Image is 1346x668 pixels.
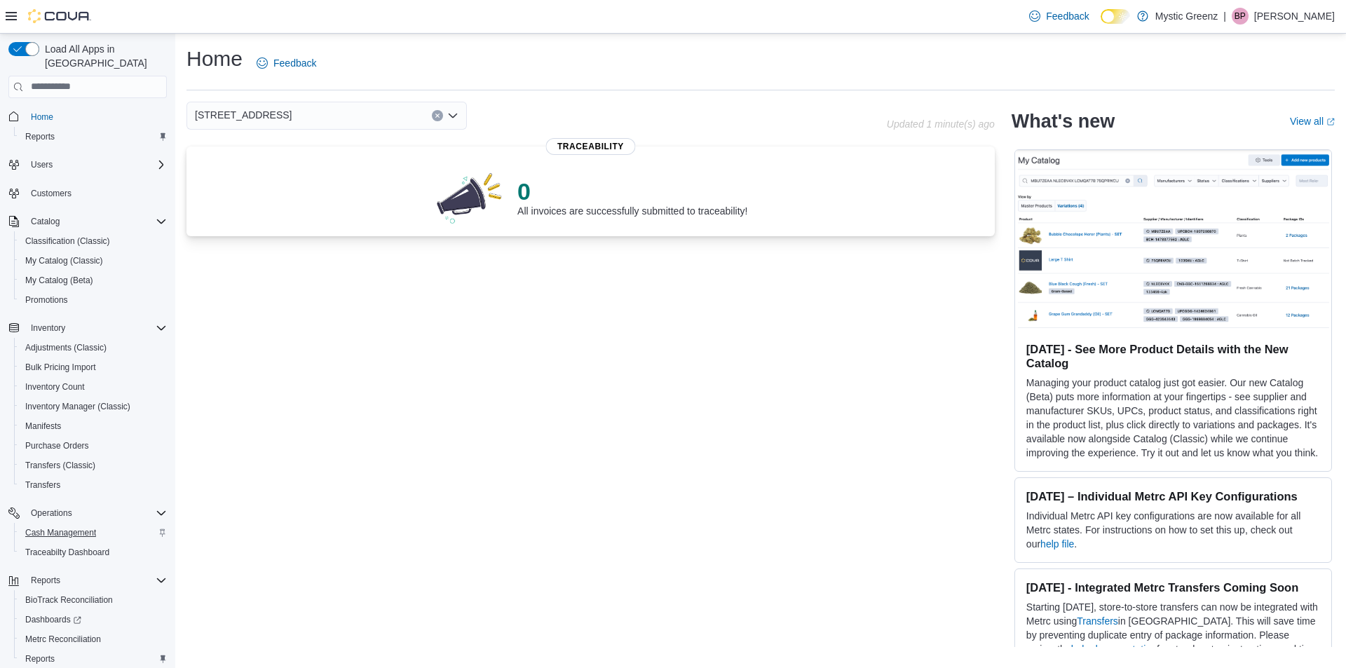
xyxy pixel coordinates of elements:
[25,401,130,412] span: Inventory Manager (Classic)
[14,338,172,357] button: Adjustments (Classic)
[14,590,172,610] button: BioTrack Reconciliation
[25,594,113,606] span: BioTrack Reconciliation
[25,213,65,230] button: Catalog
[1026,580,1320,594] h3: [DATE] - Integrated Metrc Transfers Coming Soon
[517,177,747,205] p: 0
[1026,489,1320,503] h3: [DATE] – Individual Metrc API Key Configurations
[3,503,172,523] button: Operations
[1223,8,1226,25] p: |
[25,527,96,538] span: Cash Management
[14,416,172,436] button: Manifests
[25,342,107,353] span: Adjustments (Classic)
[1026,376,1320,460] p: Managing your product catalog just got easier. Our new Catalog (Beta) puts more information at yo...
[3,183,172,203] button: Customers
[1046,9,1089,23] span: Feedback
[1024,2,1094,30] a: Feedback
[14,475,172,495] button: Transfers
[3,318,172,338] button: Inventory
[1232,8,1249,25] div: Billie Parrott
[20,292,167,308] span: Promotions
[25,505,78,522] button: Operations
[20,544,115,561] a: Traceabilty Dashboard
[1026,342,1320,370] h3: [DATE] - See More Product Details with the New Catalog
[25,275,93,286] span: My Catalog (Beta)
[20,379,167,395] span: Inventory Count
[1040,538,1074,550] a: help file
[25,294,68,306] span: Promotions
[20,477,66,493] a: Transfers
[20,272,99,289] a: My Catalog (Beta)
[1155,8,1218,25] p: Mystic Greenz
[20,457,167,474] span: Transfers (Classic)
[1071,643,1157,655] a: help documentation
[20,631,167,648] span: Metrc Reconciliation
[25,421,61,432] span: Manifests
[20,650,60,667] a: Reports
[20,398,136,415] a: Inventory Manager (Classic)
[20,252,167,269] span: My Catalog (Classic)
[28,9,91,23] img: Cova
[195,107,292,123] span: [STREET_ADDRESS]
[517,177,747,217] div: All invoices are successfully submitted to traceability!
[25,156,58,173] button: Users
[25,505,167,522] span: Operations
[1254,8,1335,25] p: [PERSON_NAME]
[25,236,110,247] span: Classification (Classic)
[1326,118,1335,126] svg: External link
[887,118,995,130] p: Updated 1 minute(s) ago
[31,111,53,123] span: Home
[20,233,167,250] span: Classification (Classic)
[14,377,172,397] button: Inventory Count
[1026,509,1320,551] p: Individual Metrc API key configurations are now available for all Metrc states. For instructions ...
[433,169,506,225] img: 0
[25,184,167,202] span: Customers
[31,322,65,334] span: Inventory
[25,320,71,336] button: Inventory
[20,650,167,667] span: Reports
[20,611,87,628] a: Dashboards
[1235,8,1246,25] span: BP
[546,138,635,155] span: Traceability
[14,543,172,562] button: Traceabilty Dashboard
[3,155,172,175] button: Users
[25,572,66,589] button: Reports
[20,477,167,493] span: Transfers
[20,359,167,376] span: Bulk Pricing Import
[20,128,167,145] span: Reports
[25,320,167,336] span: Inventory
[14,629,172,649] button: Metrc Reconciliation
[31,159,53,170] span: Users
[20,437,167,454] span: Purchase Orders
[14,127,172,146] button: Reports
[20,544,167,561] span: Traceabilty Dashboard
[20,592,118,608] a: BioTrack Reconciliation
[20,418,167,435] span: Manifests
[25,185,77,202] a: Customers
[1012,110,1115,132] h2: What's new
[14,397,172,416] button: Inventory Manager (Classic)
[14,456,172,475] button: Transfers (Classic)
[186,45,243,73] h1: Home
[20,524,167,541] span: Cash Management
[25,460,95,471] span: Transfers (Classic)
[20,592,167,608] span: BioTrack Reconciliation
[14,436,172,456] button: Purchase Orders
[20,252,109,269] a: My Catalog (Classic)
[3,571,172,590] button: Reports
[3,212,172,231] button: Catalog
[1290,116,1335,127] a: View allExternal link
[14,251,172,271] button: My Catalog (Classic)
[432,110,443,121] button: Clear input
[14,271,172,290] button: My Catalog (Beta)
[1101,9,1130,24] input: Dark Mode
[25,108,167,125] span: Home
[14,231,172,251] button: Classification (Classic)
[20,233,116,250] a: Classification (Classic)
[20,339,112,356] a: Adjustments (Classic)
[31,507,72,519] span: Operations
[31,216,60,227] span: Catalog
[20,379,90,395] a: Inventory Count
[39,42,167,70] span: Load All Apps in [GEOGRAPHIC_DATA]
[25,614,81,625] span: Dashboards
[31,188,72,199] span: Customers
